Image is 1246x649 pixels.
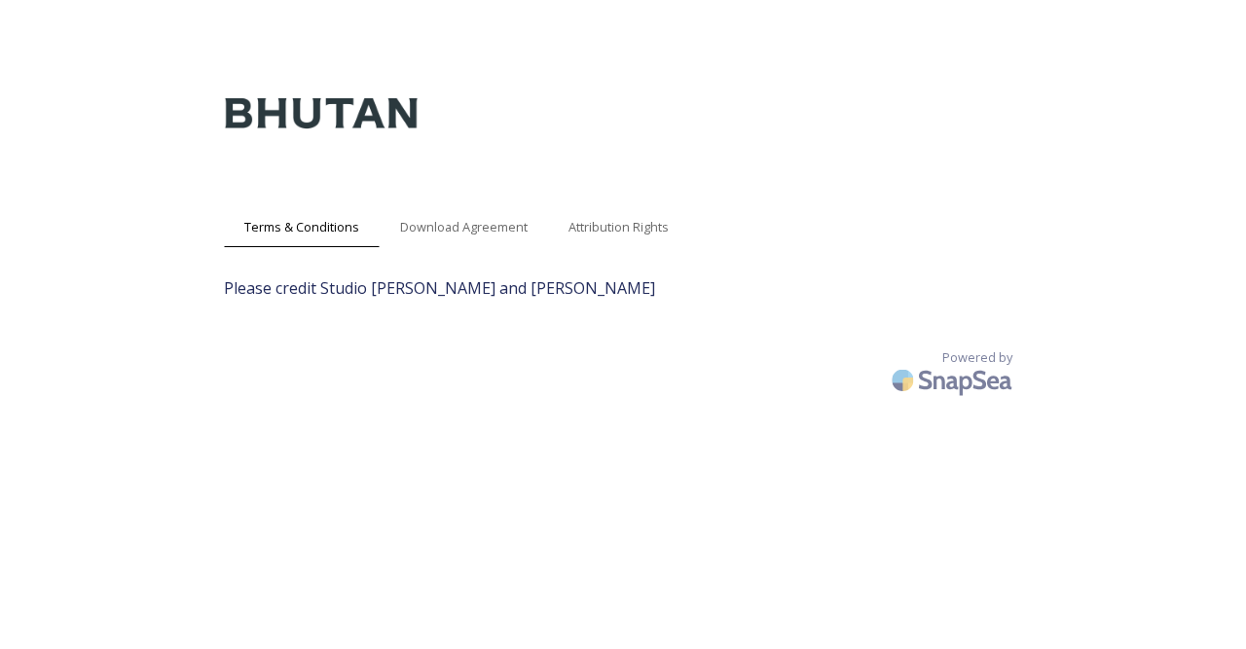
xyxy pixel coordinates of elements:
span: Powered by [942,348,1012,367]
img: Kingdom-of-Bhutan-Logo.png [224,58,419,168]
span: Attribution Rights [568,218,669,236]
span: Please credit Studio [PERSON_NAME] and [PERSON_NAME] [224,276,1022,300]
img: SnapSea Logo [886,357,1022,403]
span: Download Agreement [400,218,528,236]
span: Terms & Conditions [244,218,359,236]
